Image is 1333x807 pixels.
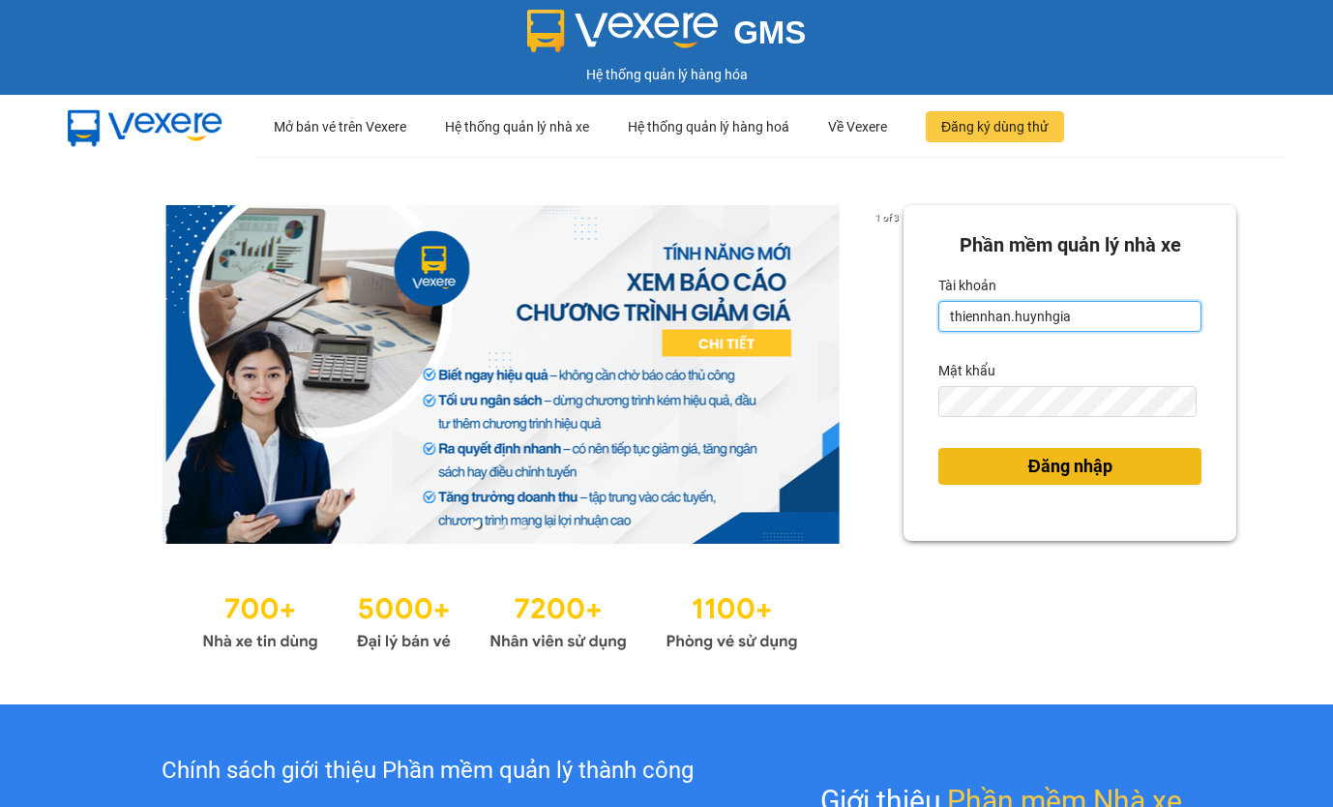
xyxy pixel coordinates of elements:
[473,521,481,528] li: slide item 1
[938,230,1201,260] div: Phần mềm quản lý nhà xe
[733,15,806,50] span: GMS
[870,205,903,230] p: 1 of 3
[527,29,807,45] a: GMS
[876,205,903,544] button: next slide / item
[926,111,1064,142] button: Đăng ký dùng thử
[1028,453,1112,480] span: Đăng nhập
[938,448,1201,485] button: Đăng nhập
[445,96,589,158] div: Hệ thống quản lý nhà xe
[274,96,406,158] div: Mở bán vé trên Vexere
[5,64,1328,85] div: Hệ thống quản lý hàng hóa
[202,583,798,656] img: Statistics.png
[938,301,1201,332] input: Tài khoản
[938,386,1197,417] input: Mật khẩu
[496,521,504,528] li: slide item 2
[938,355,995,386] label: Mật khẩu
[93,753,761,790] div: Chính sách giới thiệu Phần mềm quản lý thành công
[97,205,124,544] button: previous slide / item
[938,270,996,301] label: Tài khoản
[519,521,527,528] li: slide item 3
[628,96,789,158] div: Hệ thống quản lý hàng hoá
[828,96,887,158] div: Về Vexere
[48,95,242,159] img: mbUUG5Q.png
[941,116,1049,137] span: Đăng ký dùng thử
[527,10,719,52] img: logo 2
